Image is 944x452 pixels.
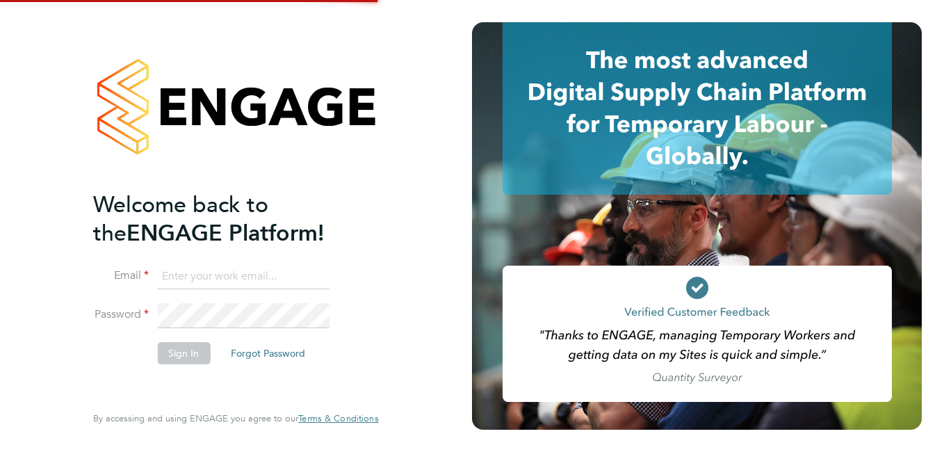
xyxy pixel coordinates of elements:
[93,412,378,424] span: By accessing and using ENGAGE you agree to our
[157,264,329,289] input: Enter your work email...
[93,191,364,248] h2: ENGAGE Platform!
[93,268,149,283] label: Email
[220,342,316,364] button: Forgot Password
[93,191,268,247] span: Welcome back to the
[93,307,149,322] label: Password
[298,412,378,424] span: Terms & Conditions
[298,413,378,424] a: Terms & Conditions
[157,342,210,364] button: Sign In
